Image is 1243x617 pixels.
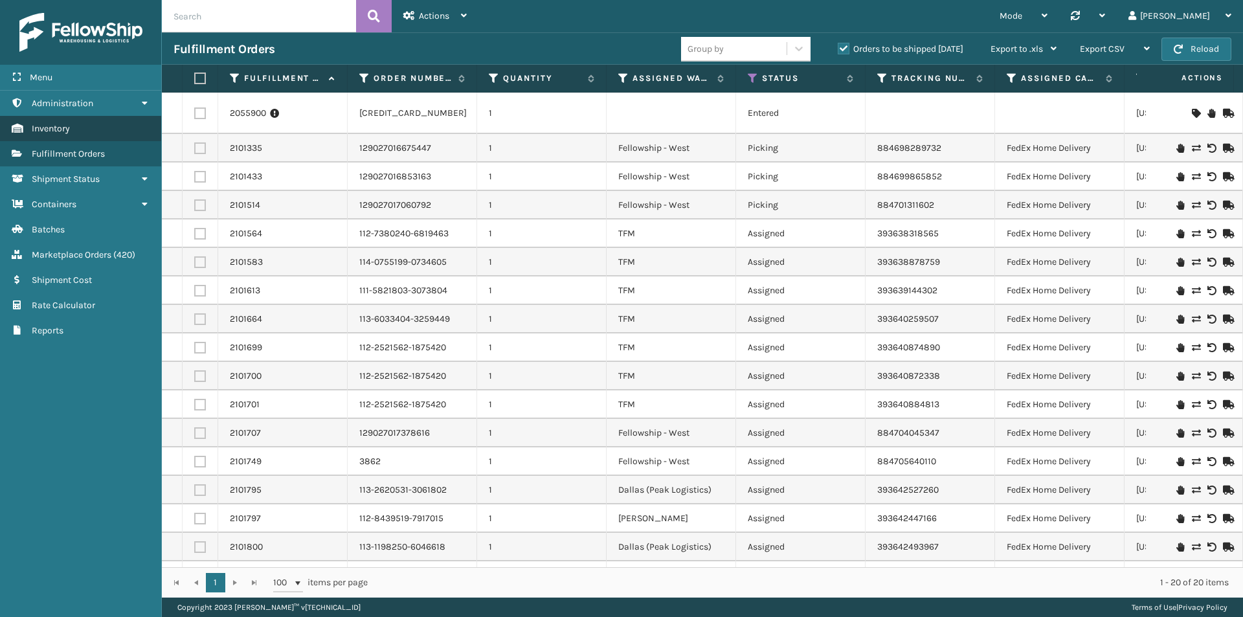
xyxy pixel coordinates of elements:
a: Privacy Policy [1178,603,1227,612]
i: Change shipping [1192,372,1200,381]
td: Assigned [736,362,866,390]
td: TFM [607,362,736,390]
a: 393640884813 [877,399,939,410]
td: FedEx Home Delivery [995,362,1125,390]
i: Change shipping [1192,457,1200,466]
td: Assigned [736,219,866,248]
td: 1 [477,561,607,590]
div: Group by [688,42,724,56]
span: Shipment Status [32,174,100,185]
td: FedEx Home Delivery [995,390,1125,419]
button: Reload [1161,38,1231,61]
i: Mark as Shipped [1223,343,1231,352]
td: 1 [477,533,607,561]
i: Change shipping [1192,258,1200,267]
td: TFM [607,390,736,419]
td: 1 [477,93,607,134]
td: 1 [477,248,607,276]
a: 2101335 [230,142,262,155]
span: Reports [32,325,63,336]
i: On Hold [1176,286,1184,295]
i: On Hold [1176,343,1184,352]
td: FedEx Home Delivery [995,561,1125,590]
td: TFM [607,276,736,305]
i: Mark as Shipped [1223,109,1231,118]
td: FedEx Home Delivery [995,191,1125,219]
td: Dallas (Peak Logistics) [607,533,736,561]
span: Actions [419,10,449,21]
i: Mark as Shipped [1223,144,1231,153]
a: 2101749 [230,455,262,468]
i: Void Label [1207,543,1215,552]
td: 1 [477,219,607,248]
i: Mark as Shipped [1223,172,1231,181]
td: Assigned [736,333,866,362]
label: Status [762,73,840,84]
td: TFM [607,305,736,333]
i: Change shipping [1192,286,1200,295]
a: 393638878759 [877,256,940,267]
td: Dallas (Peak Logistics) [607,561,736,590]
td: FedEx Home Delivery [995,219,1125,248]
td: FedEx Home Delivery [995,476,1125,504]
i: Void Label [1207,514,1215,523]
td: TFM [607,219,736,248]
a: 884701311602 [877,199,934,210]
a: 113-2620531-3061802 [359,484,447,497]
td: 1 [477,476,607,504]
i: On Hold [1176,372,1184,381]
i: Mark as Shipped [1223,286,1231,295]
i: Change shipping [1192,543,1200,552]
i: Void Label [1207,172,1215,181]
td: Assigned [736,390,866,419]
i: Void Label [1207,400,1215,409]
a: 2101664 [230,313,262,326]
a: 2101433 [230,170,262,183]
td: 1 [477,419,607,447]
td: Assigned [736,276,866,305]
i: Void Label [1207,258,1215,267]
i: Mark as Shipped [1223,543,1231,552]
a: 112-2521562-1875420 [359,341,446,354]
a: 2101795 [230,484,262,497]
a: 113-1198250-6046618 [359,541,445,554]
span: 100 [273,576,293,589]
td: FedEx Home Delivery [995,248,1125,276]
td: Assigned [736,419,866,447]
i: Void Label [1207,201,1215,210]
i: Change shipping [1192,429,1200,438]
span: Fulfillment Orders [32,148,105,159]
a: 112-7380240-6819463 [359,227,449,240]
a: 393642447166 [877,513,937,524]
i: On Hold [1176,514,1184,523]
span: Batches [32,224,65,235]
a: [CREDIT_CARD_NUMBER] [359,107,467,120]
td: Entered [736,93,866,134]
i: Change shipping [1192,514,1200,523]
td: Assigned [736,305,866,333]
span: ( 420 ) [113,249,135,260]
a: 393638318565 [877,228,939,239]
i: Change shipping [1192,486,1200,495]
td: FedEx Home Delivery [995,419,1125,447]
td: FedEx Home Delivery [995,134,1125,163]
i: Assign Carrier and Warehouse [1192,109,1200,118]
i: On Hold [1176,486,1184,495]
a: 129027017378616 [359,427,430,440]
i: Change shipping [1192,201,1200,210]
a: 114-0755199-0734605 [359,256,447,269]
label: Assigned Warehouse [633,73,711,84]
td: 1 [477,390,607,419]
label: Orders to be shipped [DATE] [838,43,963,54]
td: Picking [736,191,866,219]
span: Marketplace Orders [32,249,111,260]
td: Picking [736,163,866,191]
a: 2101707 [230,427,261,440]
a: 884704045347 [877,427,939,438]
p: Copyright 2023 [PERSON_NAME]™ v [TECHNICAL_ID] [177,598,361,617]
h3: Fulfillment Orders [174,41,274,57]
td: Assigned [736,561,866,590]
i: On Hold [1176,457,1184,466]
i: Mark as Shipped [1223,429,1231,438]
span: Administration [32,98,93,109]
